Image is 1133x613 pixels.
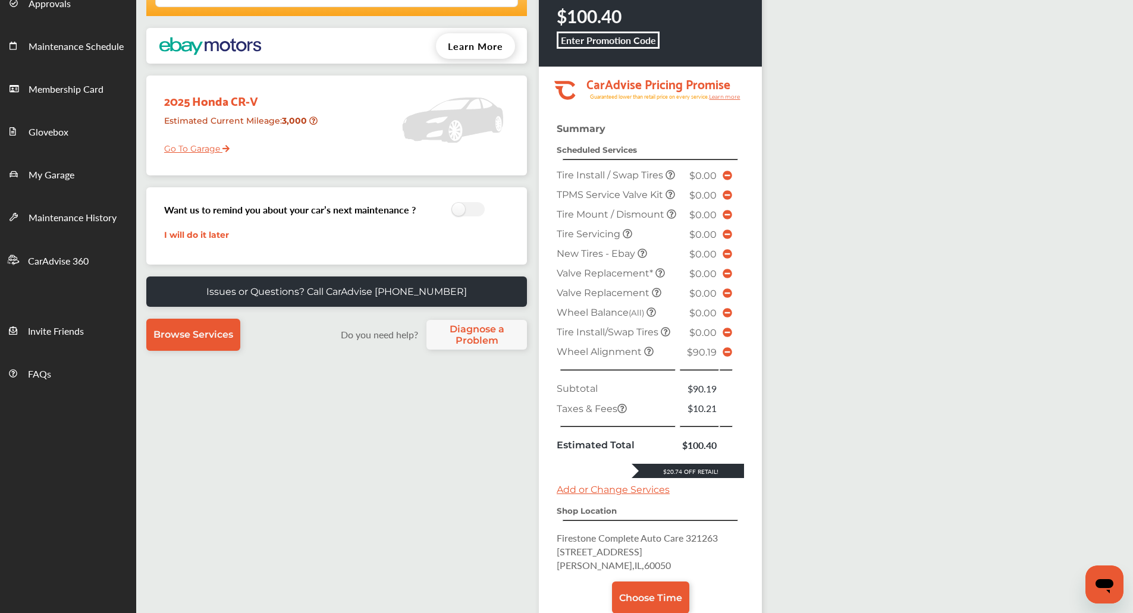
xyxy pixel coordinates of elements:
span: Learn More [448,39,503,53]
span: $0.00 [689,170,717,181]
a: My Garage [1,152,136,195]
a: Browse Services [146,319,240,351]
span: My Garage [29,168,74,183]
div: $20.74 Off Retail! [632,467,744,476]
tspan: Guaranteed lower than retail price on every service. [590,93,709,100]
span: Glovebox [29,125,68,140]
span: FAQs [28,367,51,382]
a: Add or Change Services [557,484,670,495]
strong: 3,000 [282,115,309,126]
strong: Scheduled Services [557,145,637,155]
a: Go To Garage [155,134,230,157]
a: I will do it later [164,230,229,240]
a: Maintenance History [1,195,136,238]
strong: $100.40 [557,4,622,29]
span: [PERSON_NAME] , IL , 60050 [557,558,671,572]
span: Maintenance History [29,210,117,226]
span: Wheel Balance [557,307,646,318]
span: Maintenance Schedule [29,39,124,55]
td: Estimated Total [554,435,679,455]
span: [STREET_ADDRESS] [557,545,642,558]
strong: Shop Location [557,506,617,515]
span: Firestone Complete Auto Care 321263 [557,531,718,545]
img: placeholder_car.5a1ece94.svg [402,81,503,159]
div: 2025 Honda CR-V [155,81,329,111]
td: $90.19 [679,379,720,398]
span: TPMS Service Valve Kit [557,189,666,200]
span: $0.00 [689,327,717,338]
a: Glovebox [1,109,136,152]
a: Diagnose a Problem [426,320,527,350]
strong: Summary [557,123,605,134]
span: $0.00 [689,268,717,279]
a: Membership Card [1,67,136,109]
span: Valve Replacement [557,287,652,298]
iframe: Button to launch messaging window [1085,565,1123,603]
span: Valve Replacement* [557,268,655,279]
h3: Want us to remind you about your car’s next maintenance ? [164,203,416,216]
span: Tire Install / Swap Tires [557,169,666,181]
tspan: Learn more [709,93,740,100]
small: (All) [629,308,644,317]
span: Browse Services [153,329,233,340]
span: CarAdvise 360 [28,254,89,269]
span: Invite Friends [28,324,84,339]
span: $0.00 [689,190,717,201]
td: $10.21 [679,398,720,418]
span: $0.00 [689,307,717,319]
a: Issues or Questions? Call CarAdvise [PHONE_NUMBER] [146,276,527,307]
span: Choose Time [619,592,682,603]
span: $90.19 [687,347,717,358]
span: Diagnose a Problem [432,323,521,346]
span: Tire Servicing [557,228,623,240]
label: Do you need help? [335,328,423,341]
span: Wheel Alignment [557,346,644,357]
span: $0.00 [689,209,717,221]
span: Membership Card [29,82,103,98]
span: $0.00 [689,229,717,240]
span: $0.00 [689,249,717,260]
td: Subtotal [554,379,679,398]
p: Issues or Questions? Call CarAdvise [PHONE_NUMBER] [206,286,467,297]
td: $100.40 [679,435,720,455]
span: Taxes & Fees [557,403,627,414]
span: New Tires - Ebay [557,248,638,259]
tspan: CarAdvise Pricing Promise [586,73,730,94]
div: Estimated Current Mileage : [155,111,329,141]
span: Tire Mount / Dismount [557,209,667,220]
a: Maintenance Schedule [1,24,136,67]
span: Tire Install/Swap Tires [557,326,661,338]
span: $0.00 [689,288,717,299]
b: Enter Promotion Code [561,33,656,47]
